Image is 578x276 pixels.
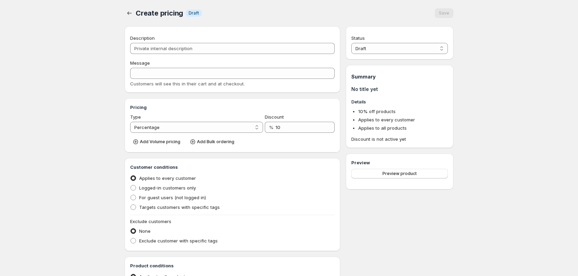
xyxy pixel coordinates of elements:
[130,81,245,86] span: Customers will see this in their cart and at checkout.
[139,228,151,234] span: None
[130,262,335,269] h3: Product conditions
[140,139,180,145] span: Add Volume pricing
[265,114,284,120] span: Discount
[351,98,448,105] h3: Details
[382,171,417,176] span: Preview product
[139,204,220,210] span: Targets customers with specific tags
[358,125,407,131] span: Applies to all products
[130,164,335,171] h3: Customer conditions
[269,125,273,130] span: %
[130,219,171,224] span: Exclude customers
[351,86,448,93] h1: No title yet
[189,10,199,16] span: Draft
[358,109,396,114] span: 10 % off products
[130,114,141,120] span: Type
[351,136,448,142] span: Discount is not active yet
[130,35,155,41] span: Description
[197,139,234,145] span: Add Bulk ordering
[187,137,238,147] button: Add Bulk ordering
[351,159,448,166] h3: Preview
[358,117,415,122] span: Applies to every customer
[139,238,218,243] span: Exclude customer with specific tags
[130,43,335,54] input: Private internal description
[130,137,184,147] button: Add Volume pricing
[130,104,335,111] h3: Pricing
[351,73,448,80] h1: Summary
[139,195,206,200] span: For guest users (not logged in)
[136,9,183,17] span: Create pricing
[139,185,196,191] span: Logged-in customers only
[139,175,196,181] span: Applies to every customer
[351,35,365,41] span: Status
[130,60,150,66] span: Message
[351,169,448,178] button: Preview product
